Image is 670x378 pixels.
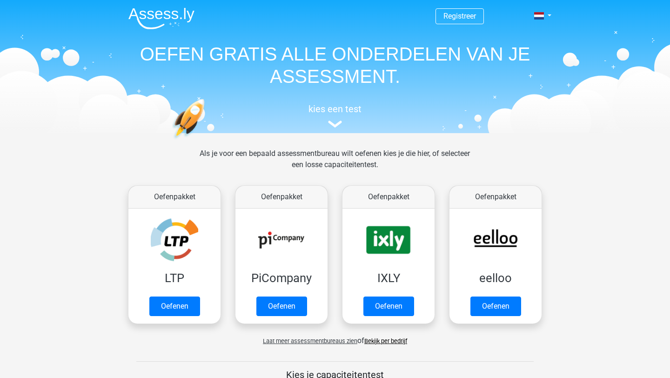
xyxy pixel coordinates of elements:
img: assessment [328,121,342,128]
a: Oefenen [256,297,307,316]
a: Oefenen [149,297,200,316]
div: Als je voor een bepaald assessmentbureau wilt oefenen kies je die hier, of selecteer een losse ca... [192,148,477,182]
img: Assessly [128,7,194,29]
a: Bekijk per bedrijf [364,337,407,344]
a: kies een test [121,103,549,128]
h1: OEFEN GRATIS ALLE ONDERDELEN VAN JE ASSESSMENT. [121,43,549,88]
div: of [121,328,549,346]
h5: kies een test [121,103,549,115]
a: Oefenen [470,297,521,316]
a: Registreer [443,12,476,20]
span: Laat meer assessmentbureaus zien [263,337,357,344]
img: oefenen [172,99,241,183]
a: Oefenen [363,297,414,316]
